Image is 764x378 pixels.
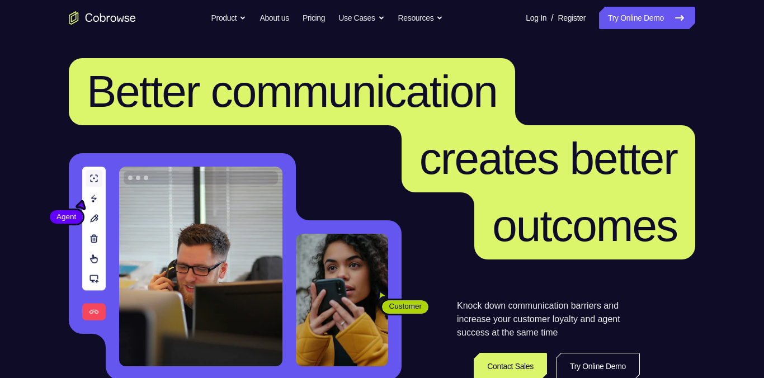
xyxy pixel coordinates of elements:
[211,7,247,29] button: Product
[338,7,384,29] button: Use Cases
[303,7,325,29] a: Pricing
[260,7,289,29] a: About us
[419,134,677,183] span: creates better
[87,67,497,116] span: Better communication
[398,7,444,29] button: Resources
[457,299,640,339] p: Knock down communication barriers and increase your customer loyalty and agent success at the sam...
[551,11,553,25] span: /
[69,11,136,25] a: Go to the home page
[558,7,586,29] a: Register
[296,234,388,366] img: A customer holding their phone
[492,201,677,251] span: outcomes
[599,7,695,29] a: Try Online Demo
[526,7,546,29] a: Log In
[119,167,282,366] img: A customer support agent talking on the phone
